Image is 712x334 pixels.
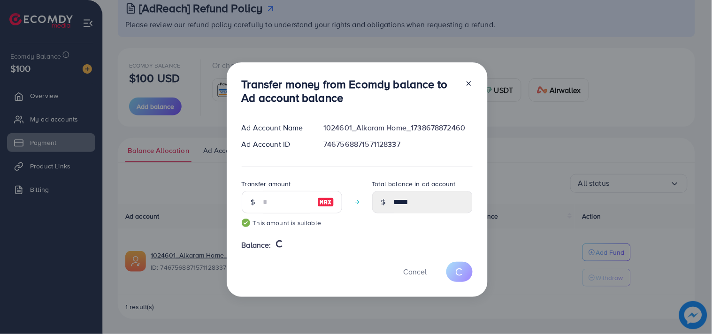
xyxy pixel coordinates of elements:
span: Balance: [242,240,271,250]
div: Ad Account ID [234,139,316,150]
small: This amount is suitable [242,218,342,228]
span: Cancel [404,266,427,277]
label: Transfer amount [242,179,291,189]
div: 1024601_Alkaram Home_1738678872460 [316,122,480,133]
label: Total balance in ad account [372,179,456,189]
h3: Transfer money from Ecomdy balance to Ad account balance [242,77,458,105]
div: 7467568871571128337 [316,139,480,150]
button: Cancel [392,262,439,282]
img: image [317,197,334,208]
div: Ad Account Name [234,122,316,133]
img: guide [242,219,250,227]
